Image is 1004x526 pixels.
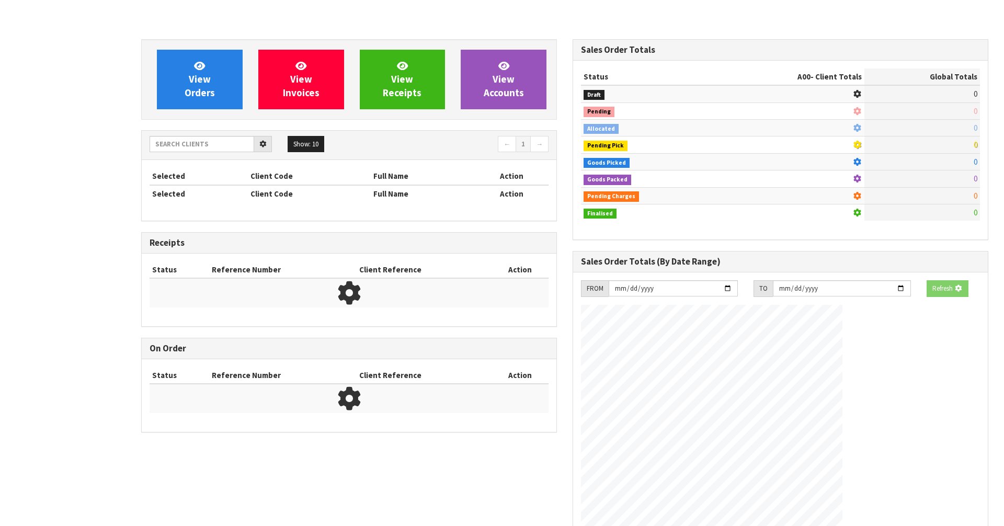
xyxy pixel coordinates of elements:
[474,168,549,185] th: Action
[357,136,549,154] nav: Page navigation
[974,123,977,133] span: 0
[258,50,344,109] a: ViewInvoices
[150,136,254,152] input: Search clients
[581,68,713,85] th: Status
[498,136,516,153] a: ←
[584,90,604,100] span: Draft
[150,367,209,384] th: Status
[516,136,531,153] a: 1
[581,45,980,55] h3: Sales Order Totals
[150,344,549,353] h3: On Order
[248,185,371,202] th: Client Code
[150,261,209,278] th: Status
[491,261,549,278] th: Action
[288,136,324,153] button: Show: 10
[150,185,248,202] th: Selected
[461,50,546,109] a: ViewAccounts
[713,68,864,85] th: - Client Totals
[974,89,977,99] span: 0
[974,106,977,116] span: 0
[581,280,609,297] div: FROM
[371,168,474,185] th: Full Name
[360,50,446,109] a: ViewReceipts
[584,175,631,185] span: Goods Packed
[864,68,980,85] th: Global Totals
[474,185,549,202] th: Action
[185,60,215,99] span: View Orders
[584,141,627,151] span: Pending Pick
[797,72,811,82] span: A00
[974,208,977,218] span: 0
[157,50,243,109] a: ViewOrders
[371,185,474,202] th: Full Name
[584,124,619,134] span: Allocated
[974,157,977,167] span: 0
[974,140,977,150] span: 0
[530,136,549,153] a: →
[357,261,491,278] th: Client Reference
[209,367,357,384] th: Reference Number
[248,168,371,185] th: Client Code
[584,158,630,168] span: Goods Picked
[974,174,977,184] span: 0
[383,60,421,99] span: View Receipts
[974,191,977,201] span: 0
[484,60,524,99] span: View Accounts
[584,107,614,117] span: Pending
[357,367,491,384] th: Client Reference
[491,367,549,384] th: Action
[150,238,549,248] h3: Receipts
[150,168,248,185] th: Selected
[209,261,357,278] th: Reference Number
[584,191,639,202] span: Pending Charges
[283,60,320,99] span: View Invoices
[754,280,773,297] div: TO
[584,209,617,219] span: Finalised
[927,280,968,297] button: Refresh
[581,257,980,267] h3: Sales Order Totals (By Date Range)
